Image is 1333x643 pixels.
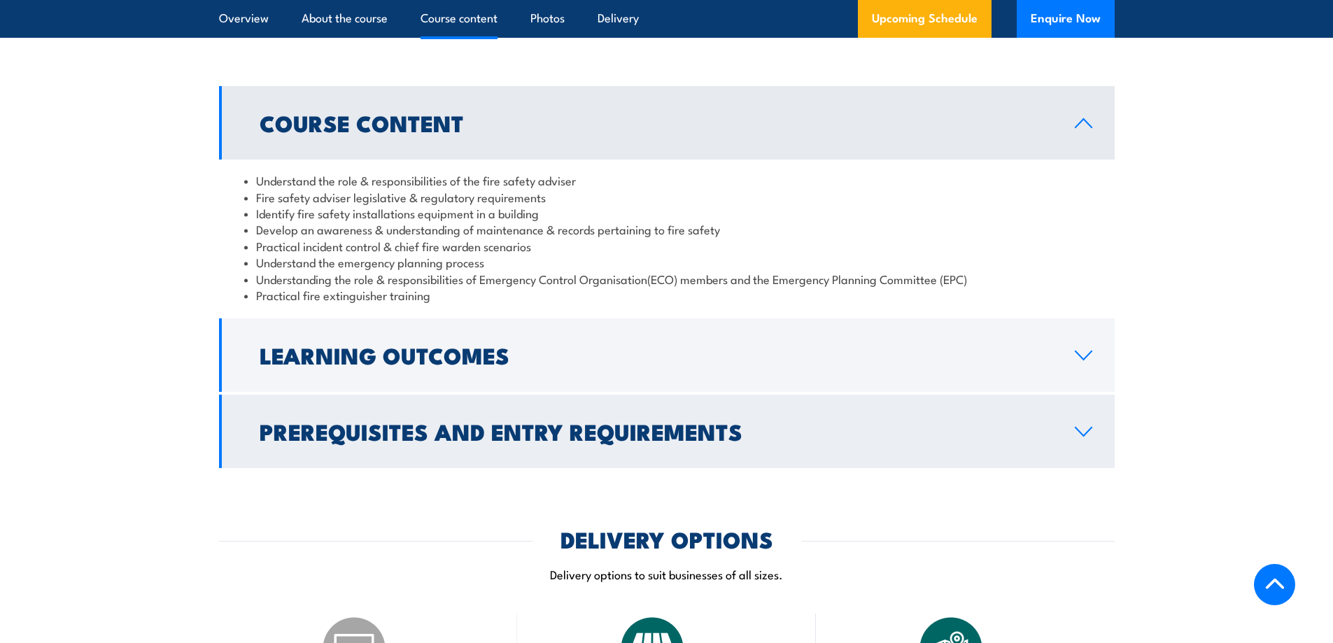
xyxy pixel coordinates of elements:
[244,205,1089,221] li: Identify fire safety installations equipment in a building
[244,254,1089,270] li: Understand the emergency planning process
[244,189,1089,205] li: Fire safety adviser legislative & regulatory requirements
[219,395,1115,468] a: Prerequisites and Entry Requirements
[244,172,1089,188] li: Understand the role & responsibilities of the fire safety adviser
[260,421,1052,441] h2: Prerequisites and Entry Requirements
[560,529,773,549] h2: DELIVERY OPTIONS
[219,566,1115,582] p: Delivery options to suit businesses of all sizes.
[244,221,1089,237] li: Develop an awareness & understanding of maintenance & records pertaining to fire safety
[244,271,1089,287] li: Understanding the role & responsibilities of Emergency Control Organisation(ECO) members and the ...
[260,345,1052,365] h2: Learning Outcomes
[219,318,1115,392] a: Learning Outcomes
[244,238,1089,254] li: Practical incident control & chief fire warden scenarios
[260,113,1052,132] h2: Course Content
[219,86,1115,160] a: Course Content
[244,287,1089,303] li: Practical fire extinguisher training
